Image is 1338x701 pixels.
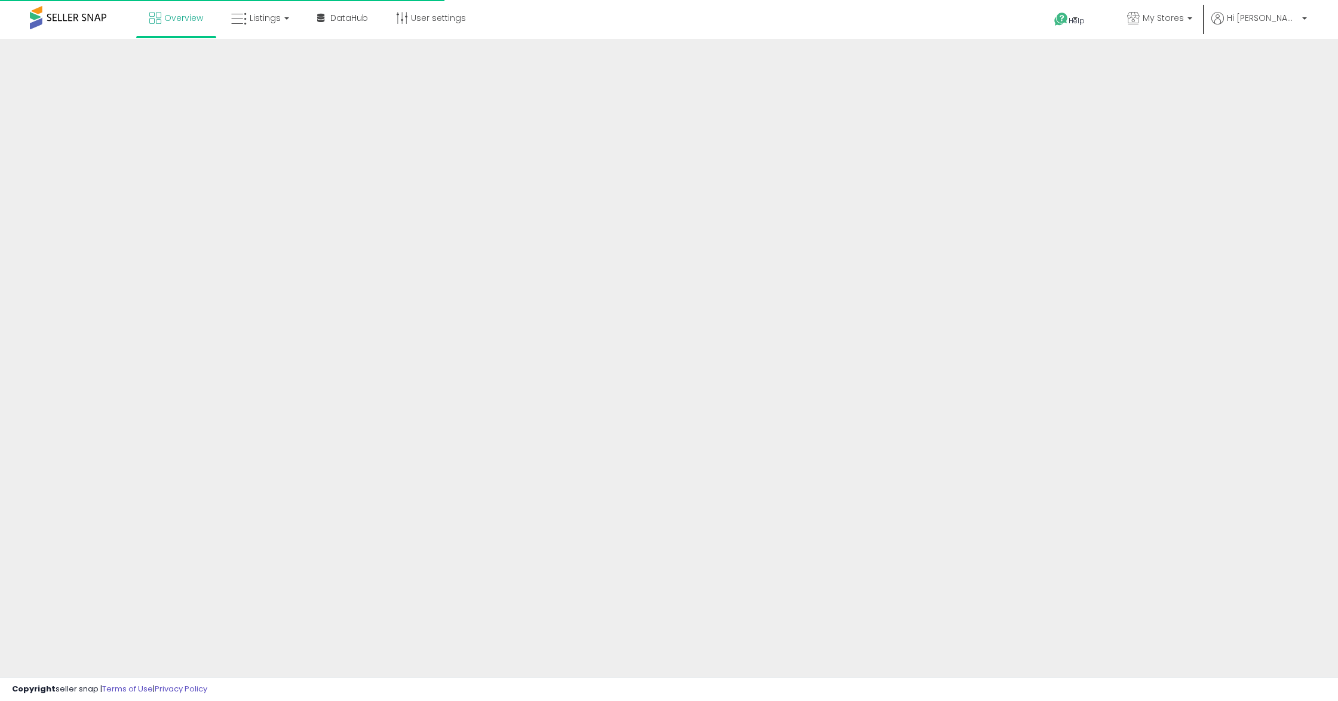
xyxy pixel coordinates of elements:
[1143,12,1184,24] span: My Stores
[1045,3,1108,39] a: Help
[164,12,203,24] span: Overview
[1069,16,1085,26] span: Help
[1227,12,1299,24] span: Hi [PERSON_NAME]
[250,12,281,24] span: Listings
[330,12,368,24] span: DataHub
[1054,12,1069,27] i: Get Help
[1211,12,1307,39] a: Hi [PERSON_NAME]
